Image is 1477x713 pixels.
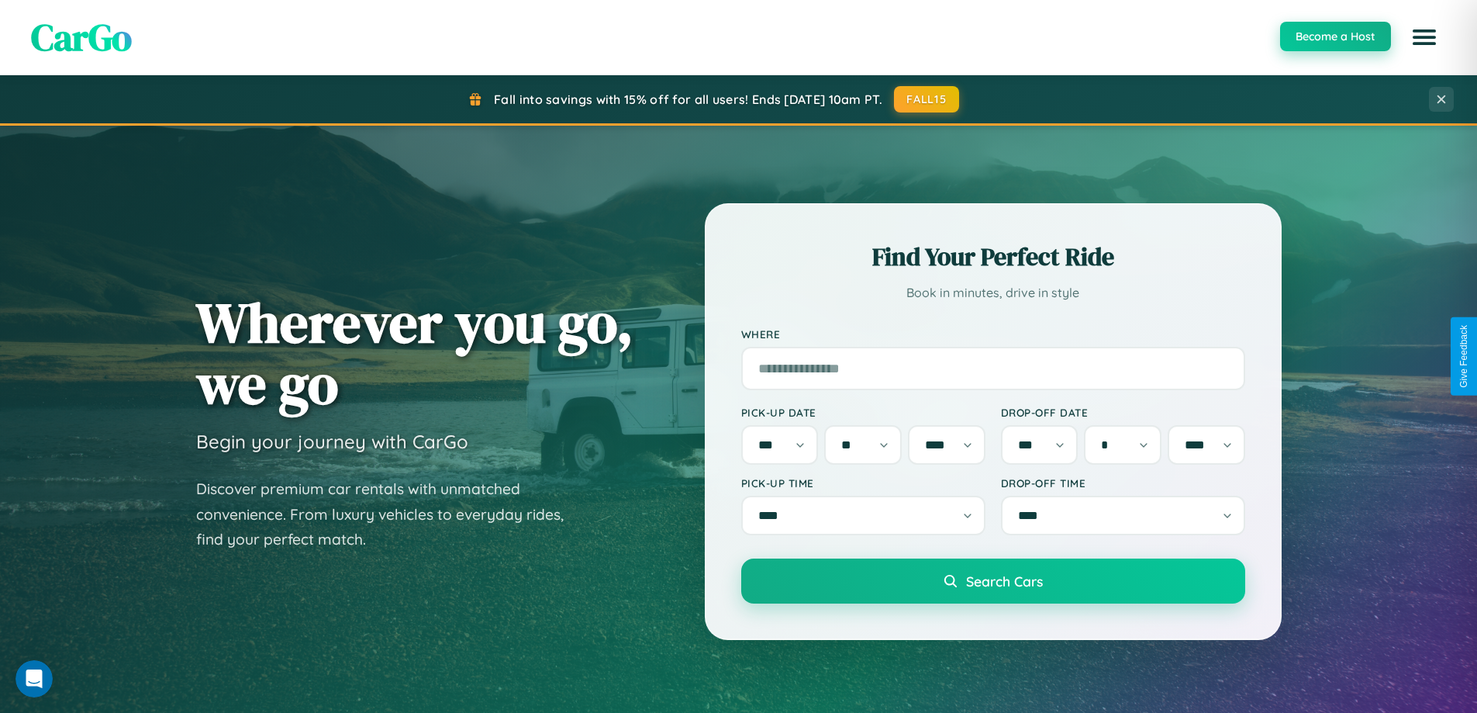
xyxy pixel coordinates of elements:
label: Drop-off Time [1001,476,1245,490]
button: Open menu [1403,16,1446,59]
label: Pick-up Time [741,476,985,490]
iframe: Intercom live chat [16,660,53,697]
p: Book in minutes, drive in style [741,282,1245,304]
p: Discover premium car rentals with unmatched convenience. From luxury vehicles to everyday rides, ... [196,476,584,552]
button: Search Cars [741,559,1245,604]
button: Become a Host [1280,22,1391,51]
h3: Begin your journey with CarGo [196,430,468,453]
div: Give Feedback [1458,325,1469,388]
span: Search Cars [966,573,1043,590]
label: Pick-up Date [741,406,985,419]
label: Where [741,327,1245,341]
span: Fall into savings with 15% off for all users! Ends [DATE] 10am PT. [494,92,882,107]
h1: Wherever you go, we go [196,292,633,414]
span: CarGo [31,12,132,63]
h2: Find Your Perfect Ride [741,240,1245,274]
label: Drop-off Date [1001,406,1245,419]
button: FALL15 [894,86,959,112]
